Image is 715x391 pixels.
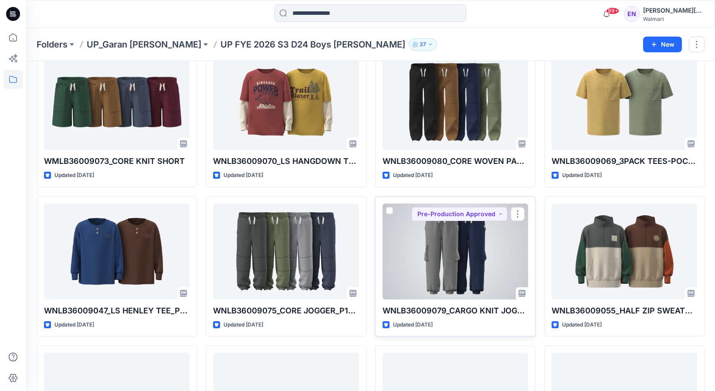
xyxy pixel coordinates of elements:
p: Updated [DATE] [562,171,602,180]
p: Updated [DATE] [224,320,263,330]
div: [PERSON_NAME][DATE] [643,5,704,16]
p: Updated [DATE] [393,171,433,180]
p: WNLB36009080_CORE WOVEN PANT_P1004 [383,155,528,167]
button: 37 [409,38,437,51]
p: WNLB36009070_LS HANGDOWN TEE_P1002 [213,155,359,167]
a: WNLB36009047_LS HENLEY TEE_P1005 [44,204,190,299]
div: Walmart [643,16,704,22]
p: 37 [420,40,426,49]
a: WMLB36009073_CORE KNIT SHORT [44,54,190,150]
a: WNLB36009075_CORE JOGGER_P1007 [213,204,359,299]
p: Updated [DATE] [224,171,263,180]
a: UP_Garan [PERSON_NAME] [87,38,201,51]
button: New [643,37,682,52]
p: WNLB36009055_HALF ZIP SWEATSHIRT_P1016 [552,305,697,317]
a: WNLB36009079_CARGO KNIT JOGGER_P1018 [383,204,528,299]
a: Folders [37,38,68,51]
p: WNLB36009075_CORE JOGGER_P1007 [213,305,359,317]
p: WNLB36009079_CARGO KNIT JOGGER_P1018 [383,305,528,317]
p: Updated [DATE] [393,320,433,330]
p: Updated [DATE] [54,320,94,330]
a: WNLB36009070_LS HANGDOWN TEE_P1002 [213,54,359,150]
p: Updated [DATE] [54,171,94,180]
div: EN [624,6,640,22]
p: WMLB36009073_CORE KNIT SHORT [44,155,190,167]
a: WNLB36009080_CORE WOVEN PANT_P1004 [383,54,528,150]
p: WNLB36009047_LS HENLEY TEE_P1005 [44,305,190,317]
p: UP FYE 2026 S3 D24 Boys [PERSON_NAME] [220,38,405,51]
p: WNLB36009069_3PACK TEES-POCKET TEE_P6296 [552,155,697,167]
a: WNLB36009069_3PACK TEES-POCKET TEE_P6296 [552,54,697,150]
a: WNLB36009055_HALF ZIP SWEATSHIRT_P1016 [552,204,697,299]
p: Updated [DATE] [562,320,602,330]
span: 99+ [606,7,619,14]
